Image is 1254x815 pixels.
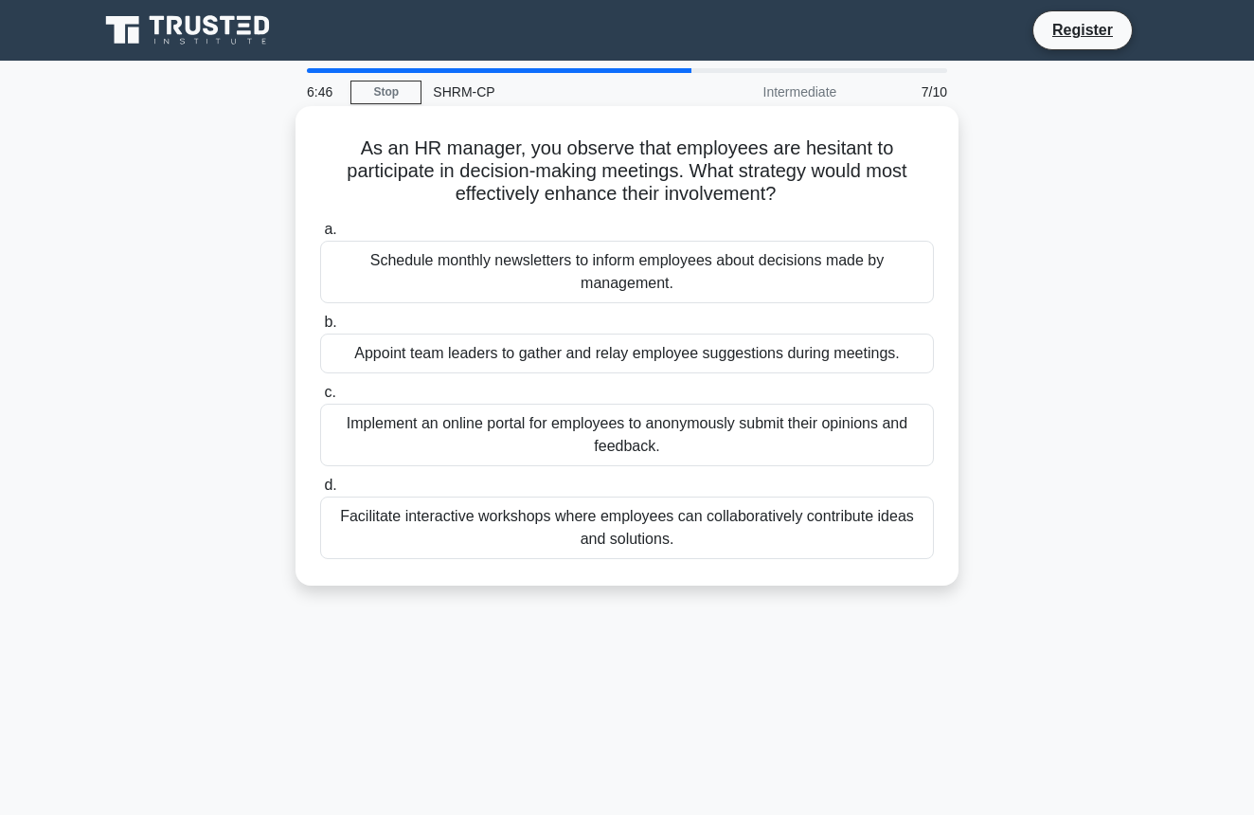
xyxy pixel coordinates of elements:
a: Stop [350,81,421,104]
span: b. [324,314,336,330]
div: Intermediate [682,73,848,111]
div: Schedule monthly newsletters to inform employees about decisions made by management. [320,241,934,303]
a: Register [1041,18,1124,42]
span: a. [324,221,336,237]
div: Implement an online portal for employees to anonymously submit their opinions and feedback. [320,404,934,466]
span: c. [324,384,335,400]
h5: As an HR manager, you observe that employees are hesitant to participate in decision-making meeti... [318,136,936,207]
div: Appoint team leaders to gather and relay employee suggestions during meetings. [320,334,934,373]
div: 6:46 [296,73,350,111]
div: SHRM-CP [421,73,682,111]
span: d. [324,477,336,493]
div: 7/10 [848,73,958,111]
div: Facilitate interactive workshops where employees can collaboratively contribute ideas and solutions. [320,497,934,559]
